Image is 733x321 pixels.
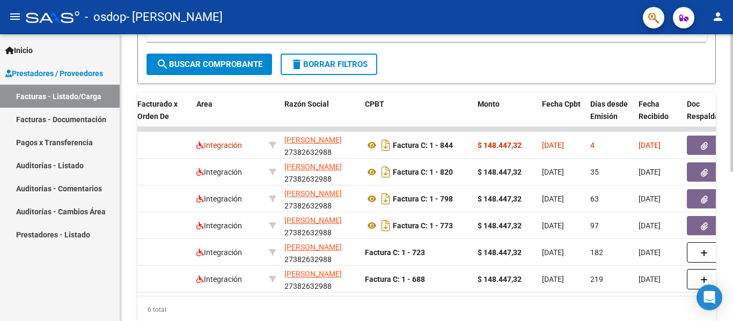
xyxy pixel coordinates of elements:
div: 27382632988 [284,268,356,290]
span: Prestadores / Proveedores [5,68,103,79]
span: [DATE] [639,168,661,176]
span: [DATE] [542,195,564,203]
span: Integración [196,141,242,150]
span: [PERSON_NAME] [284,270,342,278]
strong: Factura C: 1 - 798 [393,195,453,203]
span: [DATE] [542,221,564,230]
span: Integración [196,195,242,203]
div: 27382632988 [284,214,356,237]
span: [DATE] [542,248,564,257]
datatable-header-cell: Monto [473,93,538,140]
strong: Factura C: 1 - 723 [365,248,425,257]
span: 97 [590,221,599,230]
strong: $ 148.447,32 [478,248,522,257]
strong: $ 148.447,32 [478,195,522,203]
div: Open Intercom Messenger [697,285,722,310]
i: Descargar documento [379,190,393,207]
strong: Factura C: 1 - 773 [393,221,453,230]
span: Monto [478,100,500,108]
span: [DATE] [639,141,661,150]
span: Integración [196,275,242,283]
span: Borrar Filtros [290,59,368,69]
span: [PERSON_NAME] [284,216,342,225]
span: [DATE] [542,141,564,150]
strong: Factura C: 1 - 688 [365,275,425,283]
button: Buscar Comprobante [146,54,272,75]
span: Inicio [5,44,33,56]
strong: $ 148.447,32 [478,168,522,176]
span: [PERSON_NAME] [284,189,342,198]
span: [PERSON_NAME] [284,243,342,251]
span: 4 [590,141,595,150]
mat-icon: search [156,58,169,71]
mat-icon: delete [290,58,303,71]
div: 27382632988 [284,241,356,264]
span: [DATE] [639,195,661,203]
span: Razón Social [284,100,329,108]
datatable-header-cell: Facturado x Orden De [133,93,192,140]
strong: Factura C: 1 - 844 [393,141,453,150]
strong: $ 148.447,32 [478,221,522,230]
datatable-header-cell: Días desde Emisión [586,93,634,140]
span: Facturado x Orden De [137,100,178,121]
strong: $ 148.447,32 [478,275,522,283]
mat-icon: menu [9,10,21,23]
span: [DATE] [639,275,661,283]
span: [DATE] [639,248,661,257]
span: Días desde Emisión [590,100,628,121]
span: Area [196,100,212,108]
i: Descargar documento [379,137,393,154]
strong: Factura C: 1 - 820 [393,168,453,176]
div: 27382632988 [284,134,356,156]
span: [PERSON_NAME] [284,136,342,144]
span: [DATE] [639,221,661,230]
mat-icon: person [712,10,724,23]
datatable-header-cell: Fecha Cpbt [538,93,586,140]
span: [DATE] [542,168,564,176]
datatable-header-cell: CPBT [361,93,473,140]
span: 219 [590,275,603,283]
span: 182 [590,248,603,257]
span: - osdop [85,5,126,29]
span: [DATE] [542,275,564,283]
span: Integración [196,248,242,257]
div: 27382632988 [284,161,356,183]
datatable-header-cell: Area [192,93,265,140]
button: Borrar Filtros [281,54,377,75]
i: Descargar documento [379,217,393,234]
span: CPBT [365,100,384,108]
span: 63 [590,195,599,203]
span: Buscar Comprobante [156,59,262,69]
i: Descargar documento [379,163,393,181]
span: - [PERSON_NAME] [126,5,223,29]
div: 27382632988 [284,188,356,210]
span: Fecha Cpbt [542,100,581,108]
span: [PERSON_NAME] [284,162,342,171]
datatable-header-cell: Fecha Recibido [634,93,683,140]
span: 35 [590,168,599,176]
span: Fecha Recibido [639,100,669,121]
datatable-header-cell: Razón Social [280,93,361,140]
span: Integración [196,168,242,176]
strong: $ 148.447,32 [478,141,522,150]
span: Integración [196,221,242,230]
